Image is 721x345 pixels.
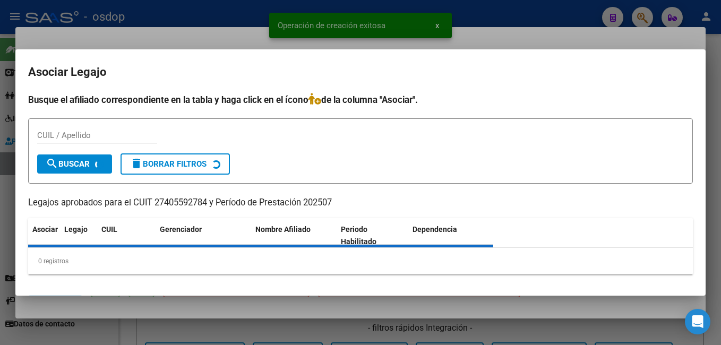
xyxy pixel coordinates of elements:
[121,153,230,175] button: Borrar Filtros
[64,225,88,234] span: Legajo
[28,248,693,274] div: 0 registros
[60,218,97,253] datatable-header-cell: Legajo
[251,218,337,253] datatable-header-cell: Nombre Afiliado
[46,157,58,170] mat-icon: search
[37,154,112,174] button: Buscar
[101,225,117,234] span: CUIL
[28,218,60,253] datatable-header-cell: Asociar
[28,93,693,107] h4: Busque el afiliado correspondiente en la tabla y haga click en el ícono de la columna "Asociar".
[156,218,251,253] datatable-header-cell: Gerenciador
[130,157,143,170] mat-icon: delete
[32,225,58,234] span: Asociar
[413,225,457,234] span: Dependencia
[408,218,494,253] datatable-header-cell: Dependencia
[97,218,156,253] datatable-header-cell: CUIL
[46,159,90,169] span: Buscar
[160,225,202,234] span: Gerenciador
[255,225,311,234] span: Nombre Afiliado
[341,225,376,246] span: Periodo Habilitado
[685,309,710,334] div: Open Intercom Messenger
[28,62,693,82] h2: Asociar Legajo
[130,159,207,169] span: Borrar Filtros
[28,196,693,210] p: Legajos aprobados para el CUIT 27405592784 y Período de Prestación 202507
[337,218,408,253] datatable-header-cell: Periodo Habilitado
